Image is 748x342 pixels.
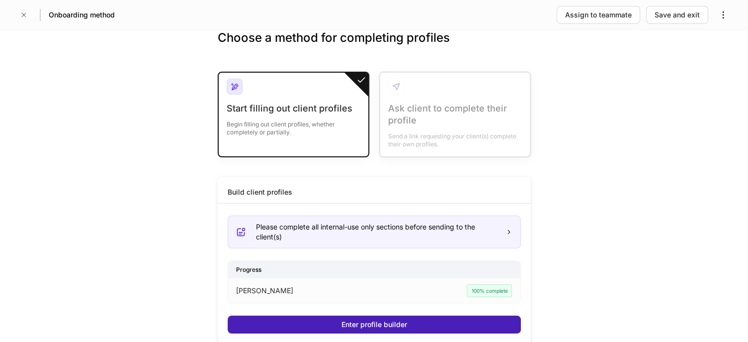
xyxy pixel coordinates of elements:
[557,6,640,24] button: Assign to teammate
[341,320,407,330] div: Enter profile builder
[227,103,360,114] div: Start filling out client profiles
[467,284,512,297] div: 100% complete
[228,187,292,197] div: Build client profiles
[256,222,498,242] div: Please complete all internal-use only sections before sending to the client(s)
[218,30,531,62] h3: Choose a method for completing profiles
[646,6,708,24] button: Save and exit
[228,261,520,278] div: Progress
[236,286,293,296] p: [PERSON_NAME]
[49,10,115,20] h5: Onboarding method
[227,114,360,136] div: Begin filling out client profiles, whether completely or partially.
[565,10,632,20] div: Assign to teammate
[655,10,700,20] div: Save and exit
[228,316,521,334] button: Enter profile builder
